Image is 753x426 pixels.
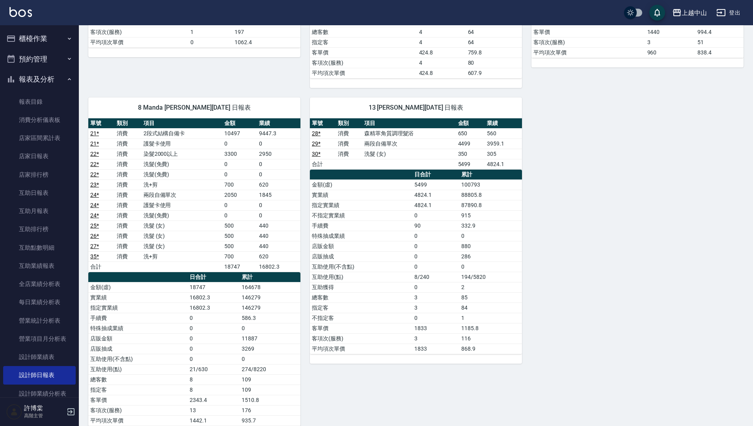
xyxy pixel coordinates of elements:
td: 消費 [115,179,141,190]
th: 業績 [485,118,522,129]
td: 0 [412,210,459,220]
th: 累計 [240,272,300,282]
td: 51 [695,37,744,47]
th: 項目 [362,118,456,129]
a: 設計師業績表 [3,348,76,366]
td: 0 [188,37,233,47]
td: 90 [412,220,459,231]
td: 森精萃角質調理髮浴 [362,128,456,138]
td: 實業績 [88,292,188,303]
td: 實業績 [310,190,412,200]
th: 日合計 [188,272,240,282]
td: 176 [240,405,300,415]
td: 650 [456,128,485,138]
td: 838.4 [695,47,744,58]
td: 880 [459,241,522,251]
td: 洗髮(免費) [142,210,222,220]
td: 80 [466,58,522,68]
td: 3 [645,37,695,47]
td: 0 [188,354,240,364]
td: 620 [257,179,300,190]
td: 平均項次單價 [88,415,188,426]
td: 915 [459,210,522,220]
td: 286 [459,251,522,262]
button: 登出 [713,6,744,20]
td: 84 [459,303,522,313]
td: 合計 [88,262,115,272]
td: 客項次(服務) [88,405,188,415]
td: 洗髮(免費) [142,159,222,169]
td: 2 [459,282,522,292]
td: 客單價 [88,395,188,405]
a: 互助月報表 [3,202,76,220]
td: 440 [257,241,300,251]
td: 手續費 [310,220,412,231]
td: 消費 [115,210,141,220]
td: 8 [188,385,240,395]
td: 洗髮(免費) [142,169,222,179]
td: 109 [240,374,300,385]
td: 10497 [222,128,257,138]
td: 2050 [222,190,257,200]
td: 洗髮 (女) [142,220,222,231]
td: 0 [459,231,522,241]
a: 全店業績分析表 [3,275,76,293]
a: 報表目錄 [3,93,76,111]
td: 16802.3 [188,292,240,303]
td: 500 [222,241,257,251]
table: a dense table [310,118,522,170]
a: 每日業績分析表 [3,293,76,311]
td: 消費 [115,169,141,179]
td: 4 [417,58,466,68]
td: 客項次(服務) [531,37,645,47]
td: 935.7 [240,415,300,426]
td: 護髮卡使用 [142,200,222,210]
a: 互助日報表 [3,184,76,202]
td: 互助使用(點) [88,364,188,374]
td: 特殊抽成業績 [310,231,412,241]
td: 18747 [188,282,240,292]
td: 0 [240,354,300,364]
td: 109 [240,385,300,395]
td: 消費 [115,128,141,138]
a: 消費分析儀表板 [3,111,76,129]
a: 店家日報表 [3,147,76,165]
td: 4499 [456,138,485,149]
td: 兩段自備單次 [142,190,222,200]
a: 營業統計分析表 [3,312,76,330]
table: a dense table [88,118,300,272]
td: 0 [188,344,240,354]
td: 0 [257,200,300,210]
span: 8 Manda [PERSON_NAME][DATE] 日報表 [98,104,291,112]
td: 16802.3 [257,262,300,272]
td: 868.9 [459,344,522,354]
td: 消費 [115,231,141,241]
td: 0 [257,210,300,220]
td: 3 [412,333,459,344]
td: 1 [188,27,233,37]
td: 759.8 [466,47,522,58]
a: 店家排行榜 [3,166,76,184]
td: 87890.8 [459,200,522,210]
td: 消費 [336,128,362,138]
td: 1845 [257,190,300,200]
th: 項目 [142,118,222,129]
td: 500 [222,231,257,241]
td: 合計 [310,159,336,169]
td: 平均項次單價 [310,68,417,78]
td: 274/8220 [240,364,300,374]
td: 11887 [240,333,300,344]
td: 8/240 [412,272,459,282]
td: 88805.8 [459,190,522,200]
button: save [649,5,665,21]
td: 1440 [645,27,695,37]
td: 指定實業績 [88,303,188,313]
td: 116 [459,333,522,344]
td: 指定客 [88,385,188,395]
td: 1 [459,313,522,323]
td: 護髮卡使用 [142,138,222,149]
td: 店販金額 [310,241,412,251]
td: 店販抽成 [310,251,412,262]
td: 424.8 [417,68,466,78]
td: 指定實業績 [310,200,412,210]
